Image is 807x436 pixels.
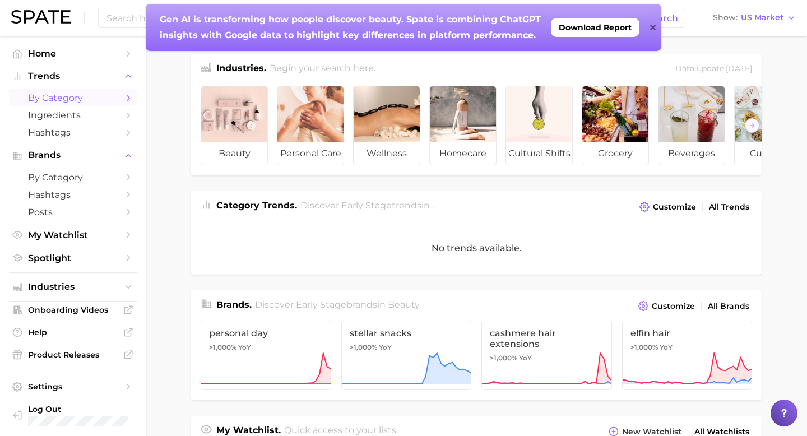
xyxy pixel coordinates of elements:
span: YoY [660,343,672,352]
a: grocery [582,86,649,165]
span: >1,000% [630,343,658,351]
span: Category Trends . [216,200,297,211]
img: SPATE [11,10,71,24]
button: Customize [636,298,698,314]
button: Customize [637,199,699,215]
button: Scroll Right [745,118,759,133]
span: Brands . [216,299,252,310]
span: Help [28,327,118,337]
h1: Industries. [216,62,266,77]
span: by Category [28,172,118,183]
span: grocery [582,142,648,165]
a: Help [9,324,137,341]
a: Spotlight [9,249,137,267]
a: stellar snacks>1,000% YoY [341,321,472,390]
a: Hashtags [9,124,137,141]
span: Brands [28,150,118,160]
h2: Begin your search here. [270,62,375,77]
span: My Watchlist [28,230,118,240]
span: All Brands [708,302,749,311]
span: US Market [741,15,783,21]
span: stellar snacks [350,328,463,338]
span: Trends [28,71,118,81]
span: Customize [652,302,695,311]
span: homecare [430,142,496,165]
span: beauty [201,142,267,165]
a: by Category [9,169,137,186]
a: cashmere hair extensions>1,000% YoY [481,321,612,390]
span: personal day [209,328,323,338]
input: Search here for a brand, industry, or ingredient [105,8,634,27]
a: Product Releases [9,346,137,363]
span: Log Out [28,404,128,414]
a: All Brands [705,299,752,314]
span: Industries [28,282,118,292]
span: YoY [238,343,251,352]
span: Product Releases [28,350,118,360]
a: My Watchlist [9,226,137,244]
span: Spotlight [28,253,118,263]
button: Brands [9,147,137,164]
a: Home [9,45,137,62]
button: Industries [9,279,137,295]
div: No trends available. [191,221,762,275]
a: Hashtags [9,186,137,203]
span: cashmere hair extensions [490,328,604,349]
span: Hashtags [28,127,118,138]
a: beauty [201,86,268,165]
span: >1,000% [209,343,236,351]
span: beauty [388,299,419,310]
a: homecare [429,86,497,165]
a: elfin hair>1,000% YoY [622,321,753,390]
div: Data update: [DATE] [675,62,752,77]
a: Ingredients [9,106,137,124]
span: Home [28,48,118,59]
a: wellness [353,86,420,165]
span: beverages [658,142,725,165]
a: All Trends [706,200,752,215]
span: cultural shifts [506,142,572,165]
a: personal care [277,86,344,165]
span: >1,000% [490,354,517,362]
a: beverages [658,86,725,165]
span: Search [646,13,678,24]
span: by Category [28,92,118,103]
a: Log out. Currently logged in with e-mail lhighfill@hunterpr.com. [9,401,137,429]
span: Discover Early Stage brands in . [255,299,421,310]
a: by Category [9,89,137,106]
span: Show [713,15,738,21]
button: ShowUS Market [710,11,799,25]
a: Onboarding Videos [9,302,137,318]
a: culinary [734,86,801,165]
span: elfin hair [630,328,744,338]
a: Posts [9,203,137,221]
span: Ingredients [28,110,118,120]
span: >1,000% [350,343,377,351]
span: All Trends [709,202,749,212]
span: Hashtags [28,189,118,200]
span: wellness [354,142,420,165]
span: Settings [28,382,118,392]
a: personal day>1,000% YoY [201,321,331,390]
a: Settings [9,378,137,395]
span: YoY [519,354,532,363]
span: Customize [653,202,696,212]
span: personal care [277,142,344,165]
span: Discover Early Stage trends in . [300,200,434,211]
span: YoY [379,343,392,352]
a: cultural shifts [505,86,573,165]
span: Onboarding Videos [28,305,118,315]
span: culinary [735,142,801,165]
button: Trends [9,68,137,85]
span: Posts [28,207,118,217]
